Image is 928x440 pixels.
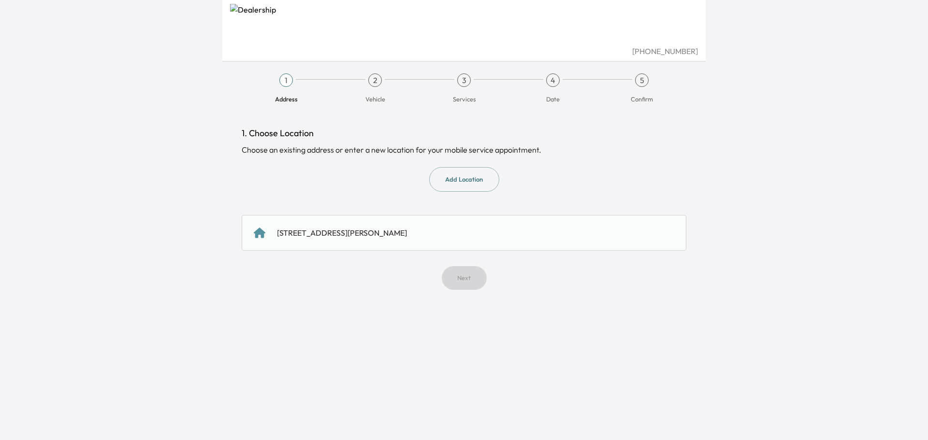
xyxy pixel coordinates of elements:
div: 2 [368,73,382,87]
span: Address [275,95,298,103]
span: Services [453,95,476,103]
div: [STREET_ADDRESS][PERSON_NAME] [277,227,407,239]
span: Confirm [631,95,653,103]
button: Add Location [429,167,499,192]
h1: 1. Choose Location [242,127,686,140]
span: Vehicle [365,95,385,103]
span: Date [546,95,560,103]
img: Dealership [230,4,698,45]
div: 1 [279,73,293,87]
div: 5 [635,73,649,87]
div: 4 [546,73,560,87]
div: 3 [457,73,471,87]
div: Choose an existing address or enter a new location for your mobile service appointment. [242,144,686,156]
div: [PHONE_NUMBER] [230,45,698,57]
